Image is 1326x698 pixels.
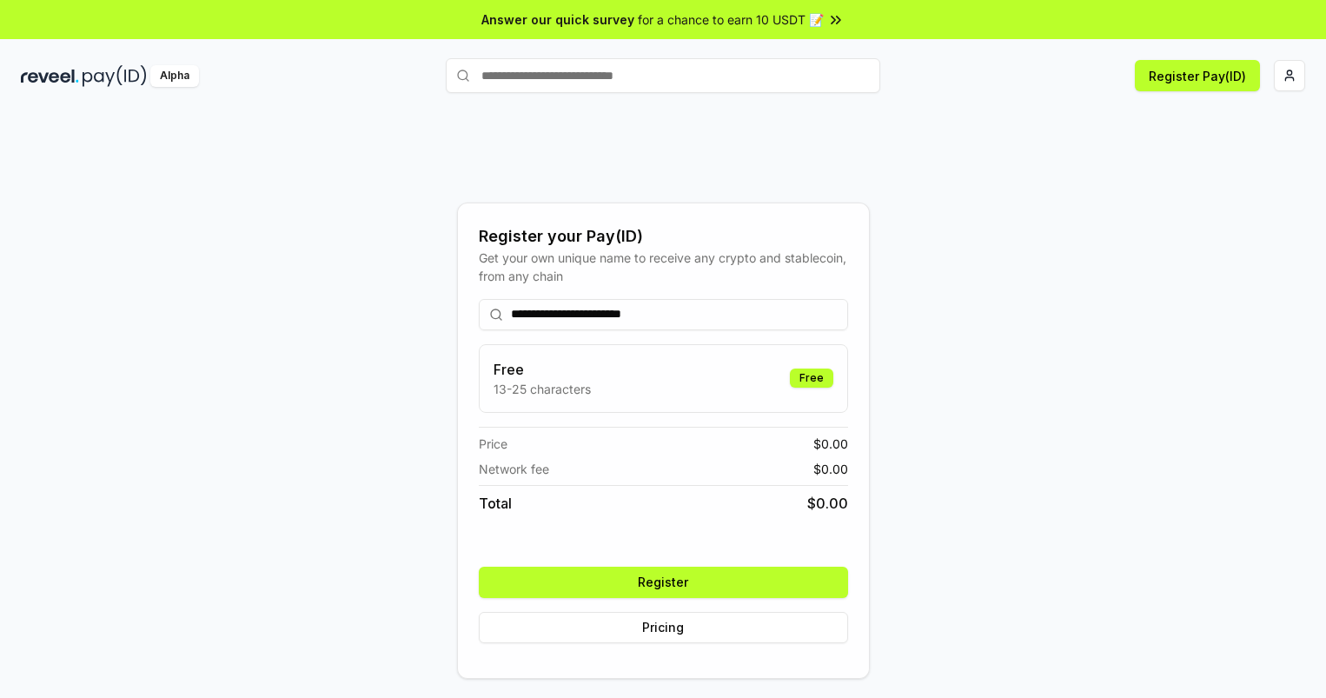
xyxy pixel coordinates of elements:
[807,493,848,514] span: $ 0.00
[494,380,591,398] p: 13-25 characters
[21,65,79,87] img: reveel_dark
[638,10,824,29] span: for a chance to earn 10 USDT 📝
[813,460,848,478] span: $ 0.00
[494,359,591,380] h3: Free
[1135,60,1260,91] button: Register Pay(ID)
[479,224,848,249] div: Register your Pay(ID)
[83,65,147,87] img: pay_id
[479,567,848,598] button: Register
[479,249,848,285] div: Get your own unique name to receive any crypto and stablecoin, from any chain
[150,65,199,87] div: Alpha
[790,369,833,388] div: Free
[481,10,634,29] span: Answer our quick survey
[479,435,507,453] span: Price
[479,493,512,514] span: Total
[479,460,549,478] span: Network fee
[813,435,848,453] span: $ 0.00
[479,612,848,643] button: Pricing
